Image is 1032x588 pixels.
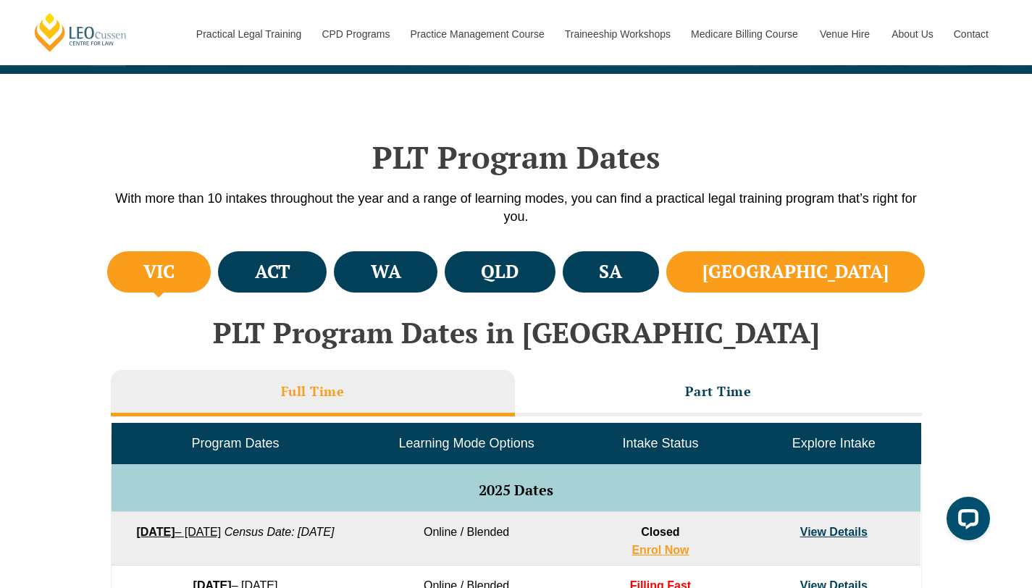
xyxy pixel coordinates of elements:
[479,480,553,500] span: 2025 Dates
[143,260,175,284] h4: VIC
[399,436,534,450] span: Learning Mode Options
[935,491,996,552] iframe: LiveChat chat widget
[702,260,889,284] h4: [GEOGRAPHIC_DATA]
[136,526,175,538] strong: [DATE]
[881,3,943,65] a: About Us
[371,260,401,284] h4: WA
[943,3,999,65] a: Contact
[33,12,129,53] a: [PERSON_NAME] Centre for Law
[359,512,574,566] td: Online / Blended
[191,436,279,450] span: Program Dates
[225,526,335,538] em: Census Date: [DATE]
[104,190,929,226] p: With more than 10 intakes throughout the year and a range of learning modes, you can find a pract...
[685,383,752,400] h3: Part Time
[641,526,679,538] span: Closed
[136,526,221,538] a: [DATE]– [DATE]
[809,3,881,65] a: Venue Hire
[792,436,876,450] span: Explore Intake
[554,3,680,65] a: Traineeship Workshops
[632,544,689,556] a: Enrol Now
[599,260,622,284] h4: SA
[104,316,929,348] h2: PLT Program Dates in [GEOGRAPHIC_DATA]
[800,526,868,538] a: View Details
[680,3,809,65] a: Medicare Billing Course
[481,260,519,284] h4: QLD
[185,3,311,65] a: Practical Legal Training
[311,3,399,65] a: CPD Programs
[281,383,345,400] h3: Full Time
[104,139,929,175] h2: PLT Program Dates
[255,260,290,284] h4: ACT
[400,3,554,65] a: Practice Management Course
[622,436,698,450] span: Intake Status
